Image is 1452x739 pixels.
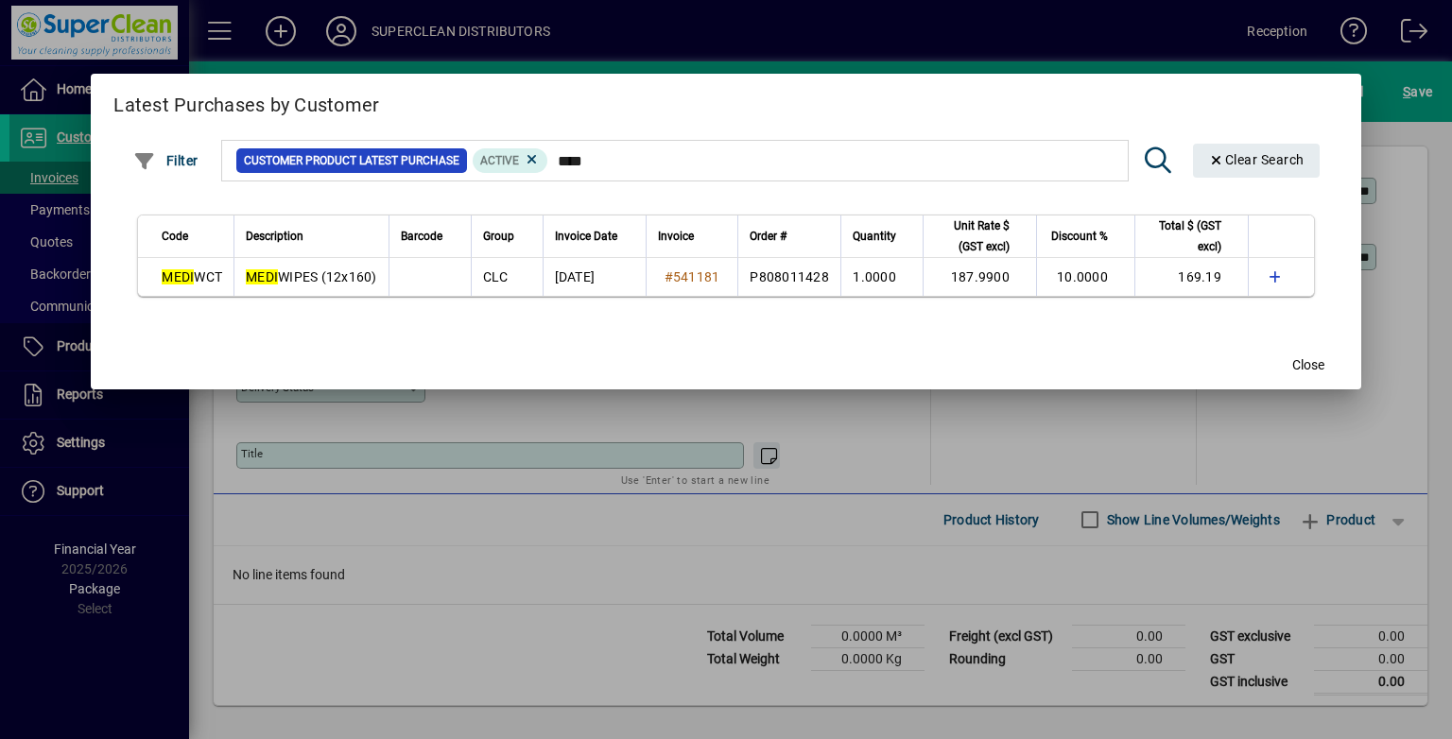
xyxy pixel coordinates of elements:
div: Unit Rate $ (GST excl) [935,215,1027,257]
a: #541181 [658,266,727,287]
div: Code [162,226,222,247]
span: Customer Product Latest Purchase [244,151,459,170]
div: Quantity [853,226,913,247]
button: Filter [129,144,203,178]
div: Discount % [1048,226,1125,247]
button: Clear [1193,144,1320,178]
span: Invoice Date [555,226,617,247]
span: Filter [133,153,199,168]
span: WCT [162,269,222,284]
em: MEDI [246,269,278,284]
div: Invoice [658,226,727,247]
span: Description [246,226,303,247]
span: Active [480,154,519,167]
td: 187.9900 [923,258,1036,296]
mat-chip: Product Activation Status: Active [473,148,548,173]
td: 169.19 [1134,258,1248,296]
span: CLC [483,269,509,284]
span: Invoice [658,226,694,247]
span: 541181 [673,269,720,284]
h2: Latest Purchases by Customer [91,74,1361,129]
td: 1.0000 [840,258,923,296]
span: Discount % [1051,226,1108,247]
span: Order # [750,226,786,247]
div: Invoice Date [555,226,634,247]
span: Group [483,226,514,247]
span: Barcode [401,226,442,247]
div: Order # [750,226,829,247]
span: Quantity [853,226,896,247]
div: Description [246,226,377,247]
div: Group [483,226,531,247]
span: Clear Search [1208,152,1305,167]
div: Total $ (GST excl) [1147,215,1238,257]
td: P808011428 [737,258,840,296]
td: [DATE] [543,258,646,296]
em: MEDI [162,269,194,284]
td: 10.0000 [1036,258,1134,296]
span: Code [162,226,188,247]
button: Close [1278,348,1339,382]
span: # [665,269,673,284]
span: Unit Rate $ (GST excl) [935,215,1010,257]
div: Barcode [401,226,459,247]
span: WIPES (12x160) [246,269,377,284]
span: Total $ (GST excl) [1147,215,1221,257]
span: Close [1292,355,1324,375]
